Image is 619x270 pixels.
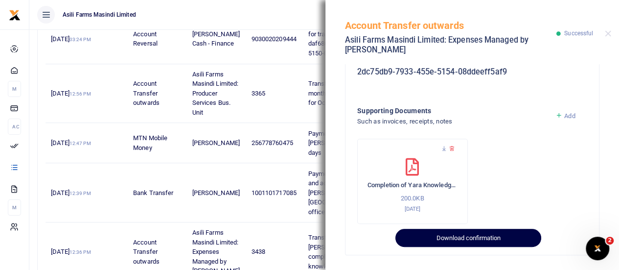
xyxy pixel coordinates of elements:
[8,119,21,135] li: Ac
[69,37,91,42] small: 03:24 PM
[564,112,575,120] span: Add
[9,9,21,21] img: logo-small
[345,35,556,54] h5: Asili Farms Masindi Limited: Expenses Managed by [PERSON_NAME]
[69,249,91,255] small: 12:36 PM
[367,181,458,189] h6: Completion of Yara Knowledge Center (1)
[357,139,468,224] div: Completion of Yara Knowledge Center (1)
[192,189,240,196] span: [PERSON_NAME]
[308,80,376,106] span: Transfer PSBU for FTA monthly field facilitation for October
[606,237,614,245] span: 2
[564,30,593,37] span: Successful
[51,139,91,147] span: [DATE]
[395,229,541,247] button: Download confirmation
[133,189,173,196] span: Bank Transfer
[586,237,609,260] iframe: Intercom live chat
[59,10,140,19] span: Asili Farms Masindi Limited
[133,80,160,106] span: Account Transfer outwards
[51,248,91,255] span: [DATE]
[9,11,21,18] a: logo-small logo-large logo-large
[51,35,91,43] span: [DATE]
[192,30,240,48] span: [PERSON_NAME] Cash - Finance
[357,105,548,116] h4: Supporting Documents
[8,81,21,97] li: M
[252,139,293,147] span: 256778760475
[357,116,548,127] h4: Such as invoices, receipts, notes
[357,67,587,77] h5: 2dc75db9-7933-455e-5154-08ddeeff5af9
[133,30,158,48] span: Account Reversal
[69,191,91,196] small: 12:39 PM
[404,205,420,212] small: [DATE]
[345,20,556,31] h5: Account Transfer outwards
[252,248,265,255] span: 3438
[308,21,376,57] span: Rebate UGX 1417680.00 for transaction daf68676-3110-4d64-5150-08ddeeff5af9
[133,134,167,151] span: MTN Mobile Money
[252,189,297,196] span: 1001101717085
[308,234,365,270] span: Transfer to [PERSON_NAME] for completion of yara knowledge centre
[308,170,378,216] span: Payment for Perdiem and accomodation for [PERSON_NAME] while in [GEOGRAPHIC_DATA] office location
[605,30,611,37] button: Close
[555,112,575,120] a: Add
[192,71,239,116] span: Asili Farms Masindi Limited: Producer Services Bus. Unit
[252,35,297,43] span: 9030020209444
[69,91,91,97] small: 12:56 PM
[51,189,91,196] span: [DATE]
[8,199,21,216] li: M
[367,194,458,204] p: 200.0KB
[308,130,376,156] span: Payment for perdium for [PERSON_NAME] for 7 days
[133,239,160,265] span: Account Transfer outwards
[69,141,91,146] small: 12:47 PM
[192,139,240,147] span: [PERSON_NAME]
[51,90,91,97] span: [DATE]
[252,90,265,97] span: 3365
